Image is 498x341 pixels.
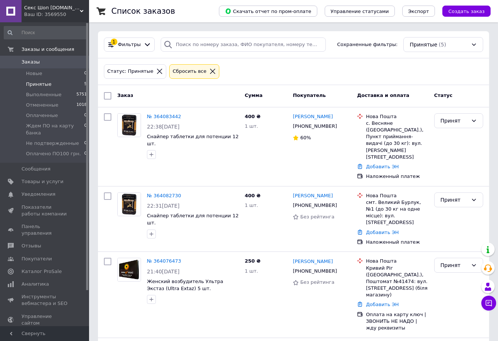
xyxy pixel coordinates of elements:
div: Нова Пошта [366,258,428,264]
div: Сбросить все [171,68,208,75]
div: Кривий Ріг ([GEOGRAPHIC_DATA].), Поштомат №41474: вул. [STREET_ADDRESS] (біля магазину) [366,265,428,299]
button: Управление статусами [325,6,395,17]
span: Доставка и оплата [357,92,409,98]
a: [PERSON_NAME] [293,192,333,199]
button: Создать заказ [442,6,491,17]
span: 22:31[DATE] [147,203,180,209]
div: Нова Пошта [366,192,428,199]
div: с. Весняне ([GEOGRAPHIC_DATA].), Пункт приймання-видачі (до 30 кг): вул. [PERSON_NAME][STREET_ADD... [366,120,428,160]
span: Сохраненные фильтры: [337,41,398,48]
div: [PHONE_NUMBER] [291,201,338,210]
a: [PERSON_NAME] [293,113,333,120]
img: Фото товару [118,114,141,137]
span: 0 [84,70,87,77]
a: Снайпер таблетки для потенции 12 шт. [147,213,239,225]
span: Товары и услуги [22,178,63,185]
span: Заказы [22,59,40,65]
div: Принят [440,117,468,125]
span: Без рейтинга [300,214,334,220]
span: 400 ₴ [245,114,261,119]
span: (5) [439,42,446,48]
span: Фильтры [118,41,141,48]
div: Наложенный платеж [366,173,428,180]
input: Поиск по номеру заказа, ФИО покупателя, номеру телефона, Email, номеру накладной [161,38,326,52]
div: [PHONE_NUMBER] [291,266,338,276]
span: Ждем ПО на карту банка [26,123,84,136]
a: Фото товару [117,192,141,216]
span: Оплаченные [26,112,58,119]
span: Управление статусами [331,9,389,14]
div: Нова Пошта [366,113,428,120]
a: Фото товару [117,258,141,282]
span: Заказ [117,92,133,98]
span: Принятые [26,81,52,88]
span: 0 [84,150,87,157]
a: Снайпер таблетки для потенции 12 шт. [147,134,239,146]
span: Экспорт [408,9,429,14]
button: Чат с покупателем [481,296,496,311]
div: смт. Великий Бурлук, №1 (до 30 кг на одне місце): вул. [STREET_ADDRESS] [366,199,428,226]
span: 1 шт. [245,268,258,274]
div: [PHONE_NUMBER] [291,121,338,131]
span: Аналитика [22,281,49,288]
a: [PERSON_NAME] [293,258,333,265]
a: Добавить ЭН [366,164,399,169]
span: Панель управления [22,223,69,237]
span: Показатели работы компании [22,204,69,217]
span: Без рейтинга [300,279,334,285]
a: № 364076473 [147,258,181,264]
a: № 364082730 [147,193,181,198]
span: Отмененные [26,102,58,108]
div: Принят [440,196,468,204]
span: 60% [300,135,311,140]
span: 1018 [76,102,87,108]
span: Сумма [245,92,262,98]
a: Добавить ЭН [366,230,399,235]
span: Оплачено ПО100 грн. [26,150,81,157]
div: Оплата на карту ключ | ЗВОНИТЬ НЕ НАДО | жду реквизиты [366,311,428,332]
div: Статус: Принятые [106,68,155,75]
span: Отзывы [22,243,41,249]
span: 0 [84,112,87,119]
div: Ваш ID: 3569550 [24,11,89,18]
div: Принят [440,261,468,269]
a: № 364083442 [147,114,181,119]
span: 0 [84,123,87,136]
button: Скачать отчет по пром-оплате [219,6,317,17]
span: Секс Шоп CRAZYLOVE.IN.UA [24,4,80,11]
span: 250 ₴ [245,258,261,264]
span: Инструменты вебмастера и SEO [22,293,69,307]
span: Уведомления [22,191,55,198]
a: Фото товару [117,113,141,137]
span: Покупатели [22,256,52,262]
span: 5 [84,81,87,88]
span: Управление сайтом [22,313,69,327]
div: Наложенный платеж [366,239,428,246]
span: 400 ₴ [245,193,261,198]
span: Выполненные [26,91,62,98]
input: Поиск [4,26,88,39]
span: Скачать отчет по пром-оплате [225,8,311,14]
span: 1 шт. [245,202,258,208]
a: Женский возбудитель Ультра Экстаз (Ultra Extaz) 5 шт. [147,279,223,291]
span: 1 шт. [245,123,258,129]
span: Покупатель [293,92,326,98]
span: Каталог ProSale [22,268,62,275]
span: Заказы и сообщения [22,46,74,53]
span: Создать заказ [448,9,485,14]
h1: Список заказов [111,7,175,16]
button: Экспорт [402,6,435,17]
span: 22:38[DATE] [147,124,180,130]
a: Добавить ЭН [366,302,399,307]
img: Фото товару [118,258,141,281]
span: Статус [434,92,453,98]
span: Новые [26,70,42,77]
a: Создать заказ [435,8,491,14]
img: Фото товару [118,193,141,216]
span: Сообщения [22,166,50,172]
span: 5751 [76,91,87,98]
span: 21:40[DATE] [147,269,180,275]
